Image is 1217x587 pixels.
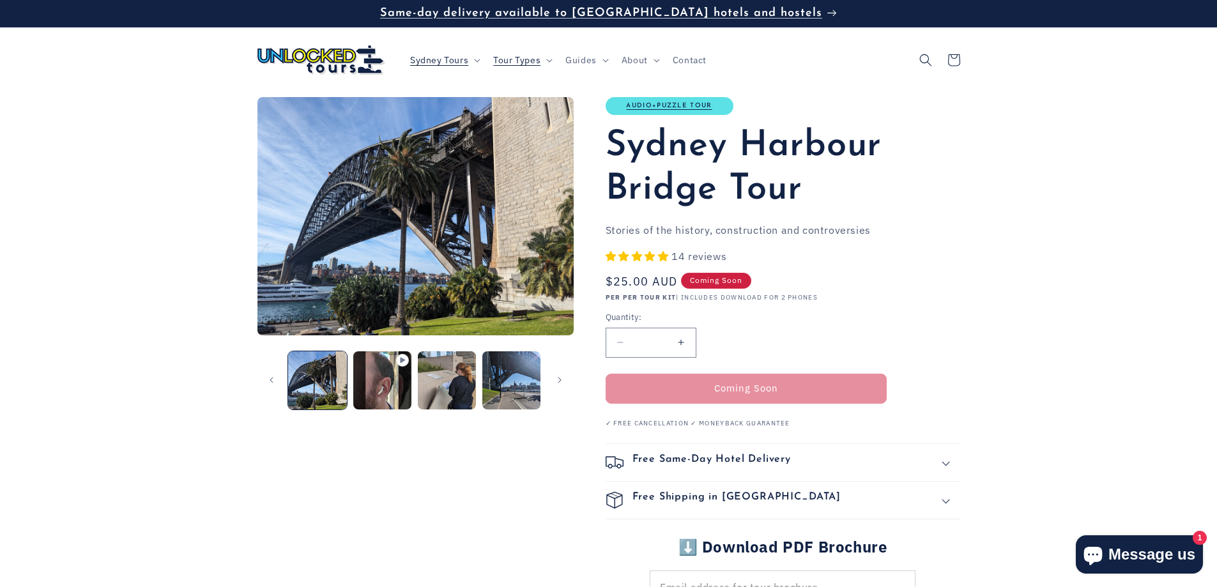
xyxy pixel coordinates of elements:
[353,351,411,409] button: Play video 1 in gallery view
[482,351,540,409] button: Load image 6 in gallery view
[606,293,677,301] strong: PER PER TOUR KIT
[622,54,648,66] span: About
[671,250,726,263] span: 14 reviews
[1072,535,1207,577] inbox-online-store-chat: Shopify online store chat
[681,273,751,289] span: Coming Soon
[558,47,614,73] summary: Guides
[673,54,707,66] span: Contact
[410,54,468,66] span: Sydney Tours
[626,102,712,109] a: Audio+Puzzle Tour
[257,366,286,394] button: Slide left
[546,366,574,394] button: Slide right
[606,482,960,519] summary: Free Shipping in [GEOGRAPHIC_DATA]
[606,273,678,290] span: $25.00 AUD
[606,125,960,211] h1: Sydney Harbour Bridge Tour
[606,420,960,427] p: ✓ Free Cancellation ✓ Moneyback Guarantee
[606,294,960,301] p: | INCLUDES DOWNLOAD FOR 2 PHONES
[252,40,390,79] a: Unlocked Tours
[606,374,887,404] button: Coming Soon
[632,454,792,471] h2: Free Same-Day Hotel Delivery
[606,250,672,263] span: 5.00 stars
[606,311,887,324] label: Quantity:
[493,54,540,66] span: Tour Types
[288,351,346,409] button: Load image 4 in gallery view
[418,351,476,409] button: Load image 5 in gallery view
[380,7,822,19] span: Same-day delivery available to [GEOGRAPHIC_DATA] hotels and hostels
[912,46,940,74] summary: Search
[486,47,558,73] summary: Tour Types
[257,97,574,413] media-gallery: Gallery Viewer
[665,47,714,73] a: Contact
[565,54,597,66] span: Guides
[614,47,665,73] summary: About
[632,491,841,509] h2: Free Shipping in [GEOGRAPHIC_DATA]
[402,47,486,73] summary: Sydney Tours
[257,45,385,75] img: Unlocked Tours
[606,444,960,481] summary: Free Same-Day Hotel Delivery
[606,221,960,240] p: Stories of the history, construction and controversies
